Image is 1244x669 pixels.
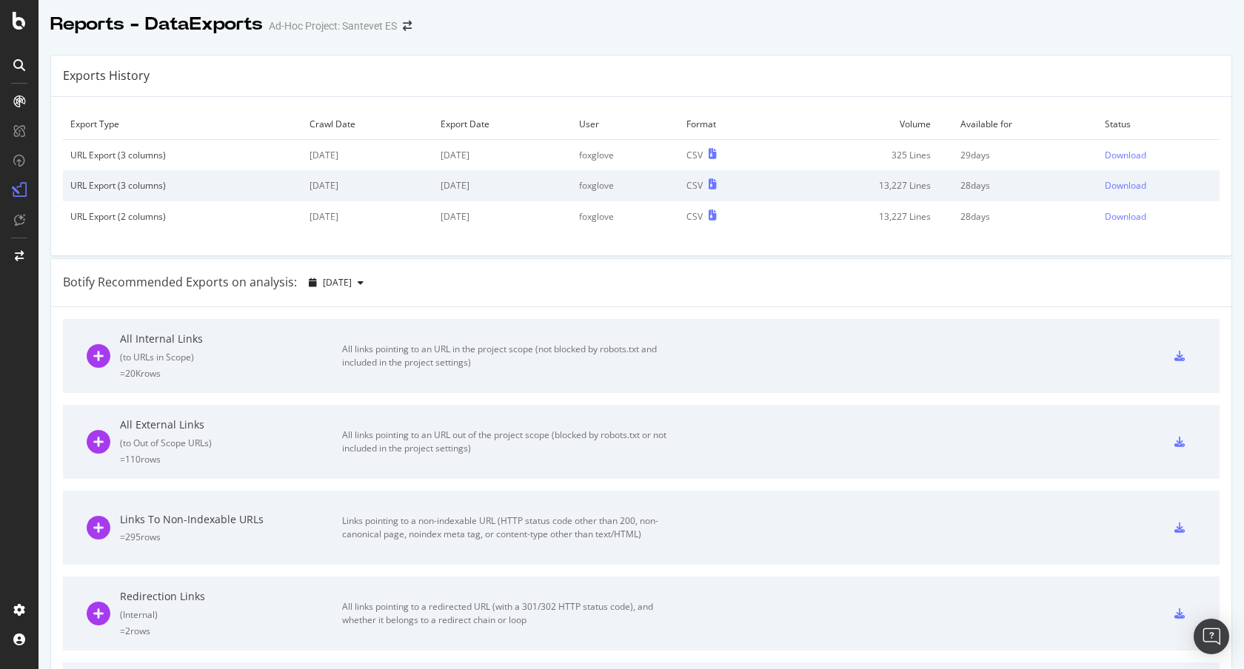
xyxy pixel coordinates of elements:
div: Download [1105,179,1146,192]
td: User [572,109,679,140]
td: Crawl Date [302,109,434,140]
div: URL Export (3 columns) [70,149,295,161]
div: = 2 rows [120,625,342,637]
div: Links pointing to a non-indexable URL (HTTP status code other than 200, non-canonical page, noind... [342,514,675,541]
div: ( Internal ) [120,608,342,621]
button: [DATE] [303,271,369,295]
td: Export Date [433,109,571,140]
div: All Internal Links [120,332,342,346]
div: Download [1105,210,1146,223]
div: csv-export [1174,351,1185,361]
td: [DATE] [433,170,571,201]
div: ( to Out of Scope URLs ) [120,437,342,449]
td: foxglove [572,140,679,171]
td: foxglove [572,170,679,201]
td: 29 days [953,140,1097,171]
td: [DATE] [302,170,434,201]
div: csv-export [1174,522,1185,533]
td: 28 days [953,170,1097,201]
div: csv-export [1174,437,1185,447]
td: [DATE] [302,140,434,171]
div: Reports - DataExports [50,12,263,37]
div: csv-export [1174,608,1185,619]
td: [DATE] [302,201,434,232]
a: Download [1105,210,1212,223]
div: CSV [686,179,703,192]
span: 2025 Aug. 27th [323,276,352,289]
td: 28 days [953,201,1097,232]
td: Format [679,109,777,140]
div: CSV [686,149,703,161]
td: [DATE] [433,140,571,171]
div: Redirection Links [120,589,342,604]
td: Available for [953,109,1097,140]
div: All links pointing to an URL in the project scope (not blocked by robots.txt and included in the ... [342,343,675,369]
div: URL Export (3 columns) [70,179,295,192]
div: All links pointing to a redirected URL (with a 301/302 HTTP status code), and whether it belongs ... [342,600,675,627]
a: Download [1105,179,1212,192]
td: Export Type [63,109,302,140]
div: ( to URLs in Scope ) [120,351,342,363]
div: Links To Non-Indexable URLs [120,512,342,527]
div: = 20K rows [120,367,342,380]
td: 13,227 Lines [777,201,953,232]
div: Open Intercom Messenger [1194,619,1229,654]
div: All External Links [120,417,342,432]
div: = 295 rows [120,531,342,543]
div: URL Export (2 columns) [70,210,295,223]
td: 325 Lines [777,140,953,171]
div: arrow-right-arrow-left [403,21,412,31]
div: Download [1105,149,1146,161]
td: [DATE] [433,201,571,232]
td: foxglove [572,201,679,232]
a: Download [1105,149,1212,161]
div: Botify Recommended Exports on analysis: [63,274,297,291]
div: Exports History [63,67,150,84]
div: All links pointing to an URL out of the project scope (blocked by robots.txt or not included in t... [342,428,675,455]
td: 13,227 Lines [777,170,953,201]
td: Status [1097,109,1220,140]
div: Ad-Hoc Project: Santevet ES [269,19,397,33]
div: CSV [686,210,703,223]
td: Volume [777,109,953,140]
div: = 110 rows [120,453,342,465]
